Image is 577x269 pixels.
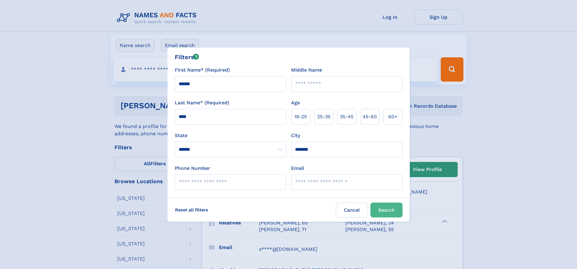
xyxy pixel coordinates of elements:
label: State [175,132,286,139]
label: Email [291,165,304,172]
label: Last Name* (Required) [175,99,229,106]
span: 35‑45 [340,113,353,120]
span: 60+ [388,113,397,120]
label: First Name* (Required) [175,66,230,74]
label: Phone Number [175,165,210,172]
label: Age [291,99,300,106]
span: 18‑25 [294,113,307,120]
span: 25‑35 [317,113,330,120]
label: City [291,132,300,139]
label: Cancel [336,203,368,217]
label: Reset all filters [171,203,212,217]
div: Filters [175,52,199,62]
label: Middle Name [291,66,322,74]
button: Search [370,203,403,217]
span: 45‑60 [363,113,377,120]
